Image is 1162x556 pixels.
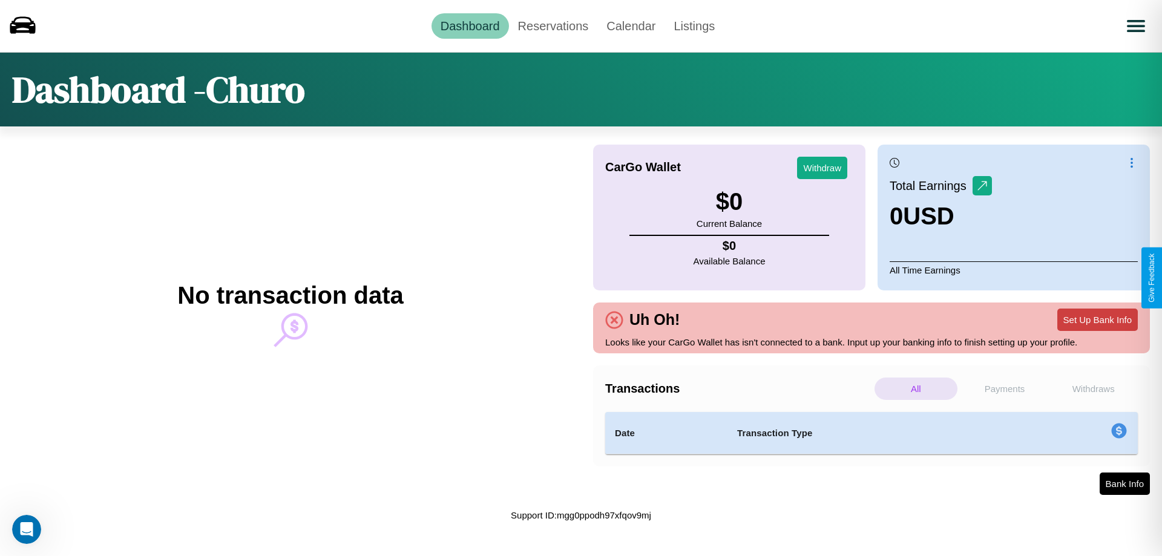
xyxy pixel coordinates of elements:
[875,378,957,400] p: All
[605,382,871,396] h4: Transactions
[615,426,718,440] h4: Date
[890,175,973,197] p: Total Earnings
[623,311,686,329] h4: Uh Oh!
[1057,309,1138,331] button: Set Up Bank Info
[597,13,665,39] a: Calendar
[694,239,766,253] h4: $ 0
[1052,378,1135,400] p: Withdraws
[177,282,403,309] h2: No transaction data
[432,13,509,39] a: Dashboard
[511,507,651,523] p: Support ID: mgg0ppodh97xfqov9mj
[665,13,724,39] a: Listings
[697,215,762,232] p: Current Balance
[12,65,305,114] h1: Dashboard - Churo
[605,334,1138,350] p: Looks like your CarGo Wallet has isn't connected to a bank. Input up your banking info to finish ...
[697,188,762,215] h3: $ 0
[890,203,992,230] h3: 0 USD
[797,157,847,179] button: Withdraw
[963,378,1046,400] p: Payments
[1100,473,1150,495] button: Bank Info
[1119,9,1153,43] button: Open menu
[605,160,681,174] h4: CarGo Wallet
[605,412,1138,454] table: simple table
[12,515,41,544] iframe: Intercom live chat
[1147,253,1156,303] div: Give Feedback
[890,261,1138,278] p: All Time Earnings
[509,13,598,39] a: Reservations
[737,426,1012,440] h4: Transaction Type
[694,253,766,269] p: Available Balance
